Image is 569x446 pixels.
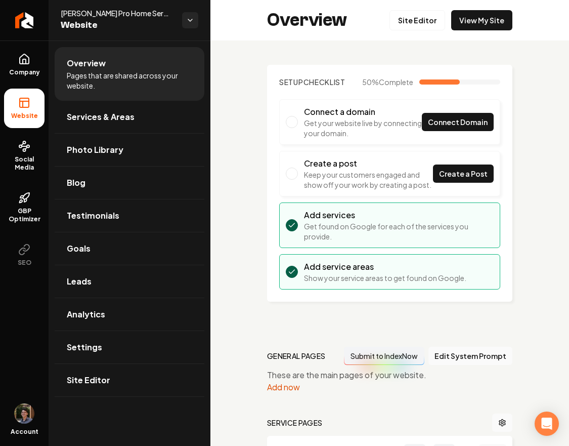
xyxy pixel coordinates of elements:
a: Photo Library [55,134,204,166]
span: Setup [279,77,303,87]
a: Settings [55,331,204,363]
span: [PERSON_NAME] Pro Home Services [61,8,174,18]
span: Services & Areas [67,111,135,123]
span: Account [11,428,38,436]
button: Open user button [14,403,34,424]
a: Company [4,45,45,85]
span: Blog [67,177,85,189]
h3: Create a post [304,157,433,170]
button: SEO [4,235,45,275]
a: Social Media [4,132,45,180]
span: Company [5,68,44,76]
h3: Connect a domain [304,106,422,118]
span: Photo Library [67,144,123,156]
a: Create a Post [433,165,494,183]
div: Open Intercom Messenger [535,412,559,436]
p: Get your website live by connecting your domain. [304,118,422,138]
h2: Service Pages [267,418,323,428]
h2: general pages [267,351,326,361]
span: SEO [14,259,35,267]
h2: Overview [267,10,347,30]
span: GBP Optimizer [4,207,45,223]
a: Testimonials [55,199,204,232]
span: Create a Post [439,169,488,179]
p: Show your service areas to get found on Google. [304,273,466,283]
div: These are the main pages of your website. [267,369,512,393]
h3: Add service areas [304,261,466,273]
h2: Checklist [279,77,345,87]
a: Goals [55,232,204,265]
span: Settings [67,341,102,353]
a: Connect Domain [422,113,494,131]
span: Connect Domain [428,117,488,128]
h3: Add services [304,209,494,221]
p: Get found on Google for each of the services you provide. [304,221,494,241]
img: Rebolt Logo [15,12,34,28]
span: Social Media [4,155,45,172]
span: Website [7,112,42,120]
img: Mitchell Stahl [14,403,34,424]
a: View My Site [451,10,512,30]
button: Edit System Prompt [428,347,512,365]
span: Analytics [67,308,105,320]
span: Overview [67,57,106,69]
a: Site Editor [389,10,445,30]
div: Add now [267,381,512,393]
a: Leads [55,265,204,298]
a: Services & Areas [55,101,204,133]
a: Blog [55,167,204,199]
a: Analytics [55,298,204,331]
span: Goals [67,242,91,255]
p: Keep your customers engaged and show off your work by creating a post. [304,170,433,190]
span: 50 % [362,77,413,87]
a: Site Editor [55,364,204,396]
span: Testimonials [67,210,119,222]
span: Complete [379,77,413,87]
span: Leads [67,275,92,288]
span: Site Editor [67,374,110,386]
span: Pages that are shared across your website. [67,70,192,91]
a: GBP Optimizer [4,184,45,231]
span: Website [61,18,174,32]
button: Submit to IndexNow [344,347,424,365]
